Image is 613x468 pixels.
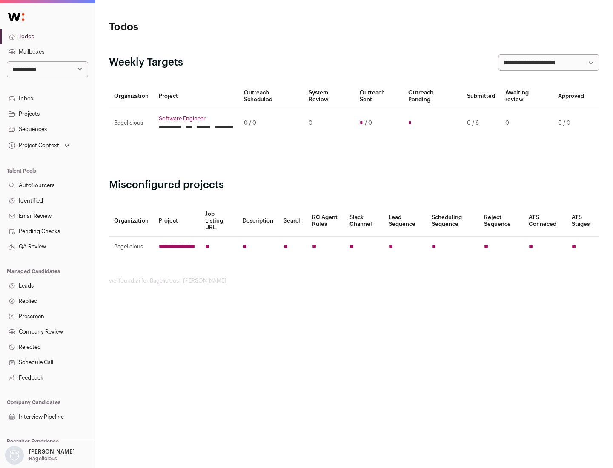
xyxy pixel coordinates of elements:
[553,84,589,108] th: Approved
[7,142,59,149] div: Project Context
[479,205,524,237] th: Reject Sequence
[524,205,566,237] th: ATS Conneced
[200,205,238,237] th: Job Listing URL
[304,84,354,108] th: System Review
[109,205,154,237] th: Organization
[5,446,24,465] img: nopic.png
[109,108,154,138] td: Bagelicious
[384,205,427,237] th: Lead Sequence
[29,448,75,455] p: [PERSON_NAME]
[344,205,384,237] th: Slack Channel
[29,455,57,462] p: Bagelicious
[365,120,372,126] span: / 0
[239,84,304,108] th: Outreach Scheduled
[462,84,500,108] th: Submitted
[238,205,278,237] th: Description
[109,178,599,192] h2: Misconfigured projects
[109,237,154,257] td: Bagelicious
[553,108,589,138] td: 0 / 0
[355,84,404,108] th: Outreach Sent
[567,205,599,237] th: ATS Stages
[304,108,354,138] td: 0
[3,446,77,465] button: Open dropdown
[3,9,29,26] img: Wellfound
[109,277,599,284] footer: wellfound:ai for Bagelicious - [PERSON_NAME]
[154,84,239,108] th: Project
[307,205,344,237] th: RC Agent Rules
[462,108,500,138] td: 0 / 6
[154,205,200,237] th: Project
[500,84,553,108] th: Awaiting review
[278,205,307,237] th: Search
[109,84,154,108] th: Organization
[7,140,71,151] button: Open dropdown
[109,20,272,34] h1: Todos
[427,205,479,237] th: Scheduling Sequence
[159,115,234,122] a: Software Engineer
[403,84,461,108] th: Outreach Pending
[239,108,304,138] td: 0 / 0
[109,56,183,69] h2: Weekly Targets
[500,108,553,138] td: 0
